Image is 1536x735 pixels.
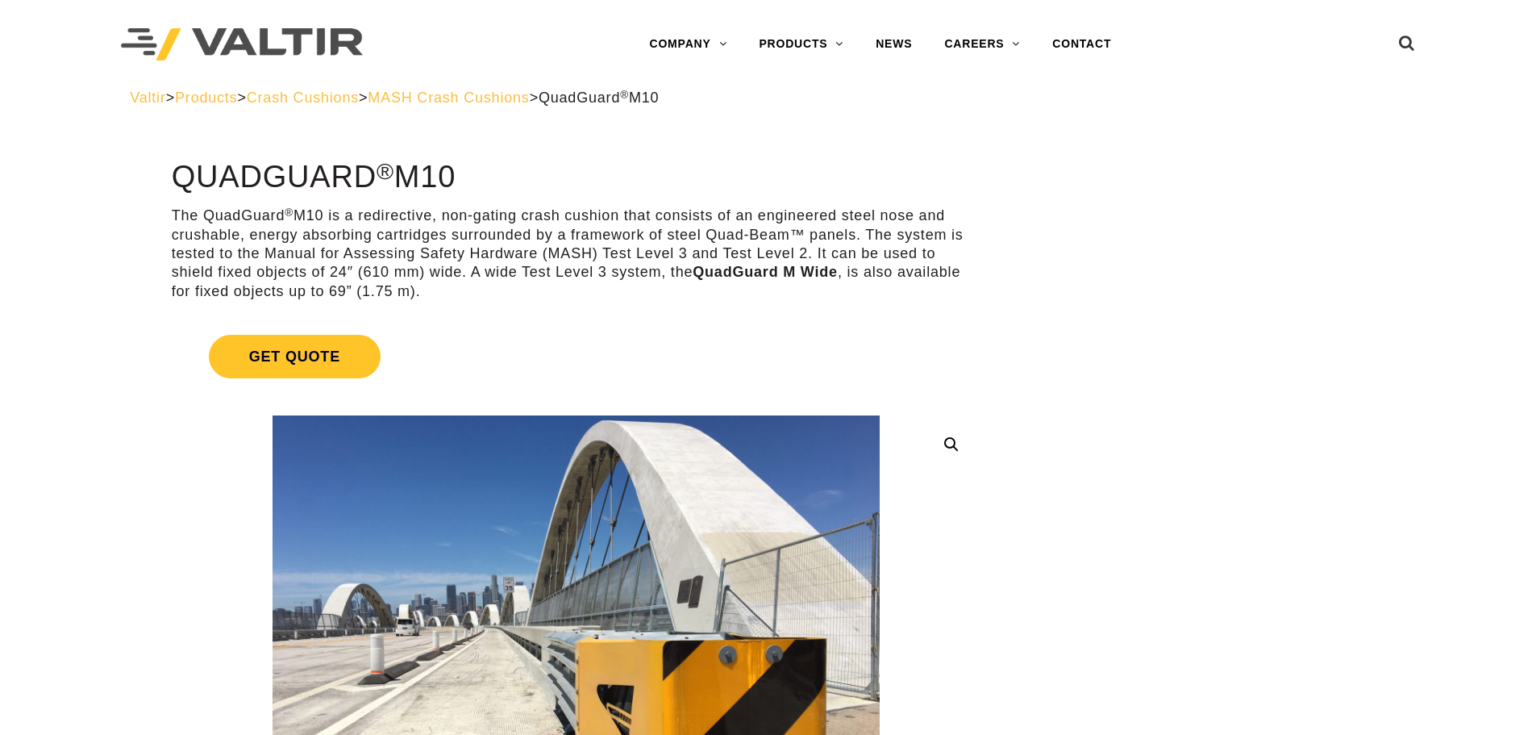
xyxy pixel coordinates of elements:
[172,207,980,301] p: The QuadGuard M10 is a redirective, non-gating crash cushion that consists of an engineered steel...
[209,335,381,378] span: Get Quote
[377,158,394,184] sup: ®
[539,90,659,106] span: QuadGuard M10
[130,89,1406,107] div: > > > >
[743,28,860,61] a: PRODUCTS
[172,315,980,398] a: Get Quote
[121,28,363,61] img: Valtir
[247,90,359,106] a: Crash Cushions
[860,28,928,61] a: NEWS
[368,90,529,106] a: MASH Crash Cushions
[130,90,165,106] a: Valtir
[693,264,838,280] strong: QuadGuard M Wide
[928,28,1036,61] a: CAREERS
[285,207,293,219] sup: ®
[620,89,629,101] sup: ®
[175,90,237,106] a: Products
[633,28,743,61] a: COMPANY
[172,161,980,194] h1: QuadGuard M10
[1036,28,1127,61] a: CONTACT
